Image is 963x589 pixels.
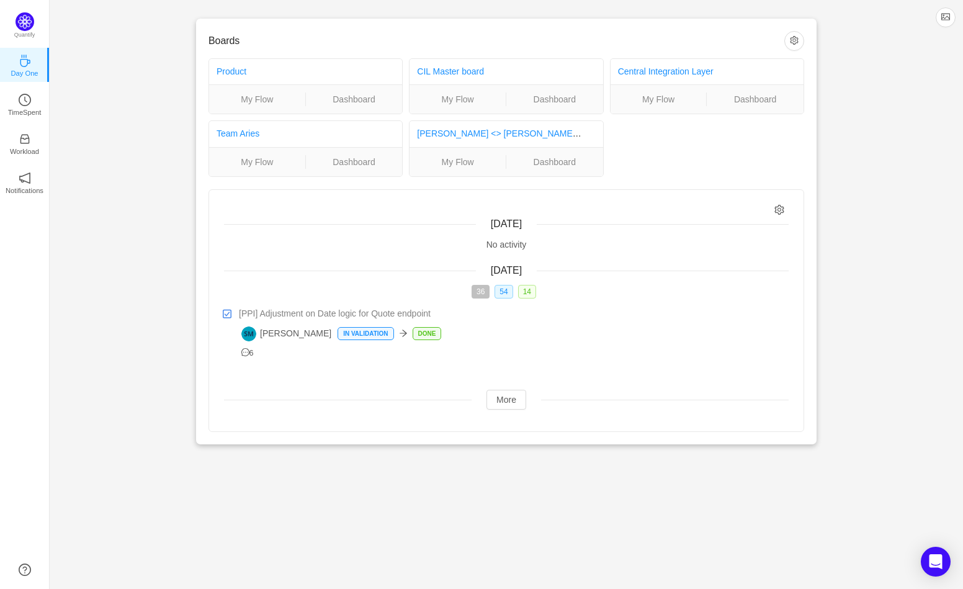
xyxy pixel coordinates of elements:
p: Workload [10,146,39,157]
span: 14 [518,285,536,299]
span: 6 [241,349,254,357]
h3: Boards [208,35,784,47]
a: Team Aries [217,128,259,138]
a: Dashboard [506,92,603,106]
a: icon: inboxWorkload [19,137,31,149]
span: 54 [495,285,513,299]
a: [PERSON_NAME] <> [PERSON_NAME]: FR BU Troubleshooting [417,128,670,138]
i: icon: message [241,348,249,356]
div: Open Intercom Messenger [921,547,951,577]
i: icon: notification [19,172,31,184]
p: TimeSpent [8,107,42,118]
a: CIL Master board [417,66,484,76]
a: My Flow [611,92,707,106]
a: Dashboard [306,92,403,106]
a: Central Integration Layer [618,66,714,76]
a: icon: clock-circleTimeSpent [19,97,31,110]
i: icon: coffee [19,55,31,67]
p: Done [413,328,441,339]
span: [DATE] [491,265,522,276]
a: My Flow [209,155,305,169]
a: My Flow [410,155,506,169]
p: Notifications [6,185,43,196]
p: Day One [11,68,38,79]
span: [DATE] [491,218,522,229]
a: icon: question-circle [19,564,31,576]
span: [PPI] Adjustment on Date logic for Quote endpoint [239,307,431,320]
p: In Validation [338,328,393,339]
button: icon: setting [784,31,804,51]
a: [PPI] Adjustment on Date logic for Quote endpoint [239,307,789,320]
p: Quantify [14,31,35,40]
i: icon: arrow-right [399,329,408,338]
a: icon: coffeeDay One [19,58,31,71]
a: Dashboard [707,92,804,106]
a: My Flow [209,92,305,106]
div: No activity [224,238,789,251]
a: Dashboard [506,155,603,169]
a: Dashboard [306,155,403,169]
img: SM [241,326,256,341]
span: [PERSON_NAME] [241,326,331,341]
span: 36 [472,285,490,299]
i: icon: clock-circle [19,94,31,106]
i: icon: setting [774,205,785,215]
button: icon: picture [936,7,956,27]
a: icon: notificationNotifications [19,176,31,188]
a: Product [217,66,246,76]
i: icon: inbox [19,133,31,145]
a: My Flow [410,92,506,106]
button: More [486,390,526,410]
img: Quantify [16,12,34,31]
